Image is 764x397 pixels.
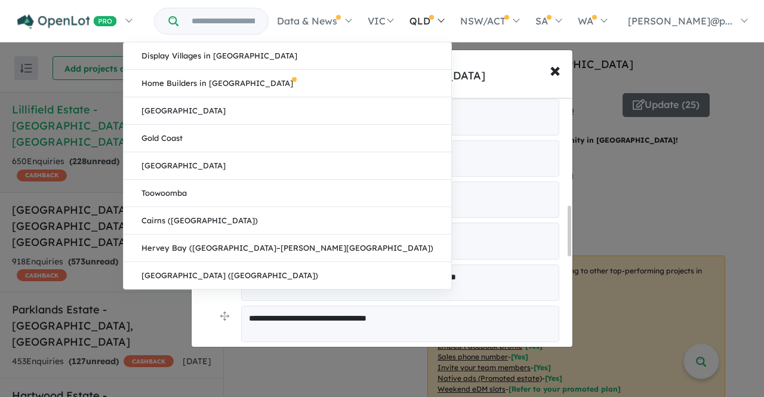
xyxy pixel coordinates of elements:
span: × [550,57,560,82]
a: [GEOGRAPHIC_DATA] [124,97,451,125]
a: Toowoomba [124,180,451,207]
a: [GEOGRAPHIC_DATA] [124,152,451,180]
a: Hervey Bay ([GEOGRAPHIC_DATA]–[PERSON_NAME][GEOGRAPHIC_DATA]) [124,235,451,262]
a: [GEOGRAPHIC_DATA] ([GEOGRAPHIC_DATA]) [124,262,451,289]
input: Try estate name, suburb, builder or developer [181,8,266,34]
span: [PERSON_NAME]@p... [628,15,732,27]
img: Openlot PRO Logo White [17,14,117,29]
a: Cairns ([GEOGRAPHIC_DATA]) [124,207,451,235]
a: Home Builders in [GEOGRAPHIC_DATA] [124,70,451,97]
a: Gold Coast [124,125,451,152]
img: drag.svg [220,312,229,321]
a: Display Villages in [GEOGRAPHIC_DATA] [124,42,451,70]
